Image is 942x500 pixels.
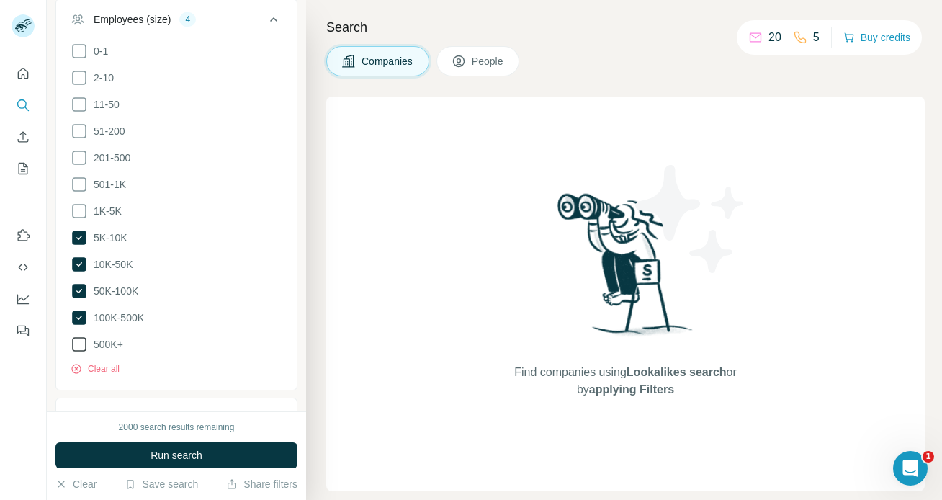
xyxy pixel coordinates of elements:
span: 10K-50K [88,257,133,272]
button: Quick start [12,61,35,86]
span: 500K+ [88,337,123,352]
p: 20 [768,29,781,46]
div: Employees (size) [94,12,171,27]
span: 100K-500K [88,311,144,325]
h4: Search [326,17,925,37]
button: Search [12,92,35,118]
img: Surfe Illustration - Woman searching with binoculars [551,189,701,350]
button: Dashboard [12,286,35,312]
span: 0-1 [88,44,108,58]
button: Clear [55,477,97,491]
span: 2-10 [88,71,114,85]
button: Clear all [71,362,120,375]
span: Find companies using or by [510,364,740,398]
span: Companies [362,54,414,68]
button: My lists [12,156,35,182]
span: 501-1K [88,177,126,192]
button: Use Surfe API [12,254,35,280]
span: 11-50 [88,97,120,112]
button: Save search [125,477,198,491]
button: Technologies [56,401,297,436]
span: Lookalikes search [627,366,727,378]
div: 2000 search results remaining [119,421,235,434]
button: Feedback [12,318,35,344]
span: 201-500 [88,151,130,165]
iframe: Intercom live chat [893,451,928,486]
span: 51-200 [88,124,125,138]
button: Run search [55,442,297,468]
span: 1K-5K [88,204,122,218]
button: Enrich CSV [12,124,35,150]
button: Buy credits [843,27,910,48]
span: Run search [151,448,202,463]
img: Surfe Illustration - Stars [626,154,755,284]
span: applying Filters [589,383,674,396]
span: 5K-10K [88,231,127,245]
button: Employees (size)4 [56,2,297,43]
div: 4 [179,13,196,26]
span: 50K-100K [88,284,138,298]
button: Use Surfe on LinkedIn [12,223,35,249]
span: People [472,54,505,68]
button: Share filters [226,477,297,491]
span: 1 [923,451,934,463]
p: 5 [813,29,820,46]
